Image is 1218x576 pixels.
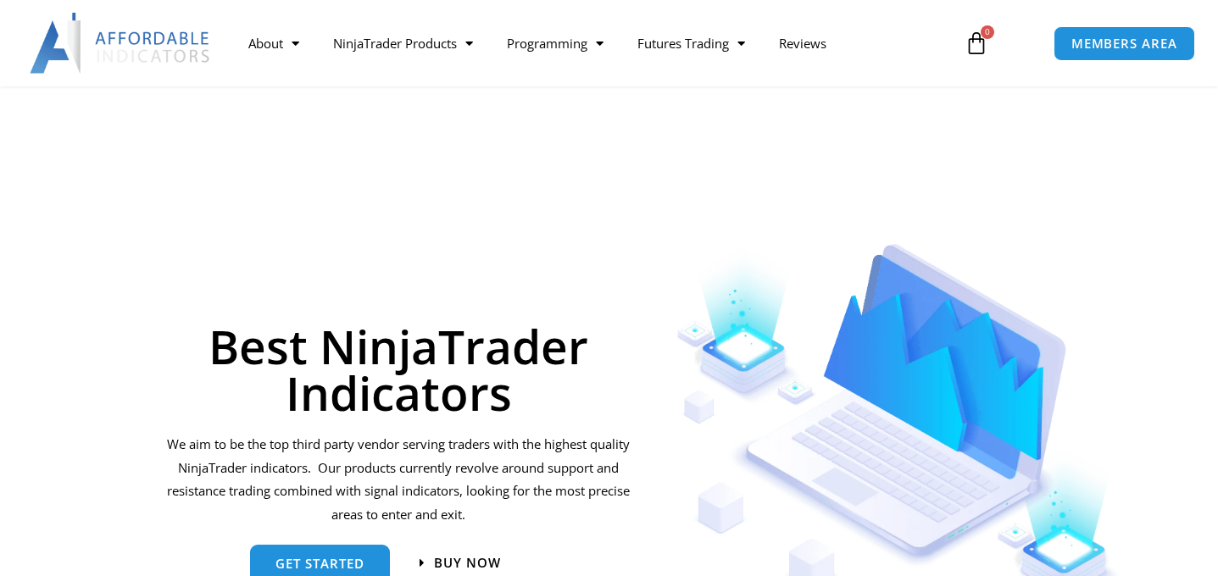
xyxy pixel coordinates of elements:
span: 0 [981,25,994,39]
p: We aim to be the top third party vendor serving traders with the highest quality NinjaTrader indi... [164,433,633,527]
a: Reviews [762,24,843,63]
span: Buy now [434,557,501,569]
a: Futures Trading [620,24,762,63]
a: NinjaTrader Products [316,24,490,63]
a: About [231,24,316,63]
span: MEMBERS AREA [1071,37,1177,50]
h1: Best NinjaTrader Indicators [164,323,633,416]
img: LogoAI | Affordable Indicators – NinjaTrader [30,13,212,74]
nav: Menu [231,24,950,63]
a: MEMBERS AREA [1054,26,1195,61]
a: Buy now [420,557,501,569]
a: 0 [939,19,1014,68]
a: Programming [490,24,620,63]
span: get started [275,557,364,570]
